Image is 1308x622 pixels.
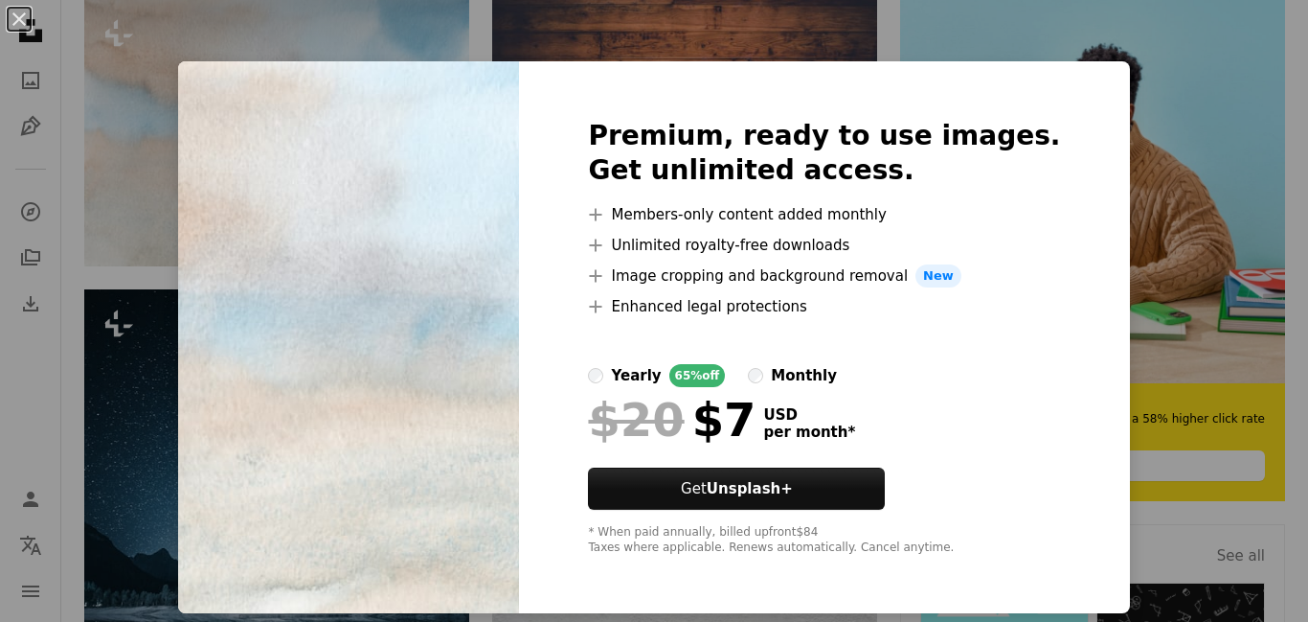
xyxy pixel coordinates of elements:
span: USD [763,406,855,424]
strong: Unsplash+ [707,480,793,497]
div: yearly [611,364,661,387]
div: * When paid annually, billed upfront $84 Taxes where applicable. Renews automatically. Cancel any... [588,525,1060,556]
input: yearly65%off [588,368,603,383]
button: GetUnsplash+ [588,468,885,510]
li: Image cropping and background removal [588,265,1060,288]
li: Enhanced legal protections [588,295,1060,318]
input: monthly [748,368,763,383]
span: New [915,265,961,288]
span: per month * [763,424,855,441]
li: Unlimited royalty-free downloads [588,234,1060,257]
li: Members-only content added monthly [588,203,1060,226]
span: $20 [588,395,684,445]
img: premium_photo-1667761634654-7fcf176434b8 [178,61,519,613]
h2: Premium, ready to use images. Get unlimited access. [588,119,1060,188]
div: monthly [771,364,837,387]
div: 65% off [669,364,726,387]
div: $7 [588,395,755,445]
